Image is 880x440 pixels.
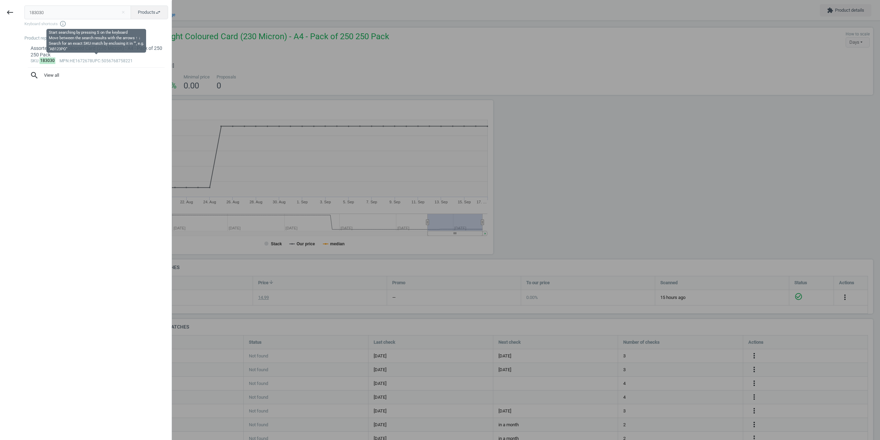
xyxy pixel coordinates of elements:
div: : :HE1672678 :5056768758221 [31,58,162,64]
button: searchView all [24,68,168,83]
i: swap_horiz [155,10,161,15]
div: Product report results [24,35,172,41]
div: Start searching by pressing S on the keyboard Move between the search results with the arrows ↑ ↓... [49,30,144,52]
span: upc [92,58,100,63]
button: Close [118,9,128,15]
span: Keyboard shortcuts [24,20,168,27]
input: Enter the SKU or product name [24,6,131,19]
i: keyboard_backspace [6,8,14,17]
i: search [30,71,39,80]
span: sku [31,58,38,63]
span: Products [138,9,161,15]
button: keyboard_backspace [2,4,18,21]
button: Productsswap_horiz [131,6,168,19]
i: info_outline [59,20,66,27]
span: View all [30,71,163,80]
span: mpn [59,58,69,63]
mark: 183030 [40,57,56,64]
div: Assorted Bright Coloured Card (230 Micron) - A4 - Pack of 250 250 Pack [31,45,162,58]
